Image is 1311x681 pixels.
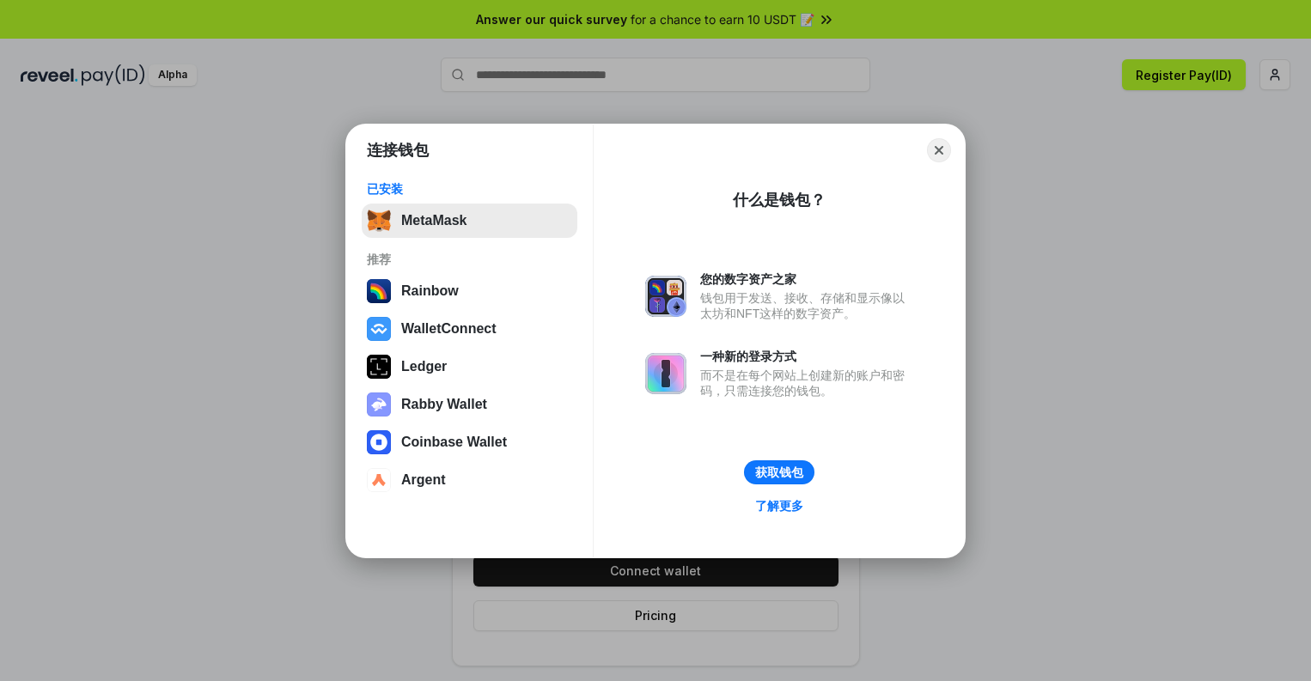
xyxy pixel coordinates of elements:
button: Argent [362,463,577,497]
div: 已安装 [367,181,572,197]
div: Argent [401,472,446,488]
button: Rainbow [362,274,577,308]
div: 而不是在每个网站上创建新的账户和密码，只需连接您的钱包。 [700,368,913,398]
img: svg+xml,%3Csvg%20width%3D%2228%22%20height%3D%2228%22%20viewBox%3D%220%200%2028%2028%22%20fill%3D... [367,468,391,492]
img: svg+xml,%3Csvg%20width%3D%2228%22%20height%3D%2228%22%20viewBox%3D%220%200%2028%2028%22%20fill%3D... [367,430,391,454]
button: Coinbase Wallet [362,425,577,459]
button: Ledger [362,350,577,384]
img: svg+xml,%3Csvg%20xmlns%3D%22http%3A%2F%2Fwww.w3.org%2F2000%2Fsvg%22%20width%3D%2228%22%20height%3... [367,355,391,379]
div: Rabby Wallet [401,397,487,412]
img: svg+xml,%3Csvg%20xmlns%3D%22http%3A%2F%2Fwww.w3.org%2F2000%2Fsvg%22%20fill%3D%22none%22%20viewBox... [367,392,391,417]
div: MetaMask [401,213,466,228]
div: WalletConnect [401,321,497,337]
h1: 连接钱包 [367,140,429,161]
div: 获取钱包 [755,465,803,480]
div: 钱包用于发送、接收、存储和显示像以太坊和NFT这样的数字资产。 [700,290,913,321]
div: 了解更多 [755,498,803,514]
button: 获取钱包 [744,460,814,484]
img: svg+xml,%3Csvg%20fill%3D%22none%22%20height%3D%2233%22%20viewBox%3D%220%200%2035%2033%22%20width%... [367,209,391,233]
div: Rainbow [401,283,459,299]
button: Close [927,138,951,162]
img: svg+xml,%3Csvg%20width%3D%22120%22%20height%3D%22120%22%20viewBox%3D%220%200%20120%20120%22%20fil... [367,279,391,303]
div: Ledger [401,359,447,374]
button: Rabby Wallet [362,387,577,422]
div: 推荐 [367,252,572,267]
img: svg+xml,%3Csvg%20xmlns%3D%22http%3A%2F%2Fwww.w3.org%2F2000%2Fsvg%22%20fill%3D%22none%22%20viewBox... [645,353,686,394]
img: svg+xml,%3Csvg%20width%3D%2228%22%20height%3D%2228%22%20viewBox%3D%220%200%2028%2028%22%20fill%3D... [367,317,391,341]
div: Coinbase Wallet [401,435,507,450]
div: 您的数字资产之家 [700,271,913,287]
a: 了解更多 [745,495,814,517]
div: 一种新的登录方式 [700,349,913,364]
button: WalletConnect [362,312,577,346]
button: MetaMask [362,204,577,238]
div: 什么是钱包？ [733,190,826,210]
img: svg+xml,%3Csvg%20xmlns%3D%22http%3A%2F%2Fwww.w3.org%2F2000%2Fsvg%22%20fill%3D%22none%22%20viewBox... [645,276,686,317]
